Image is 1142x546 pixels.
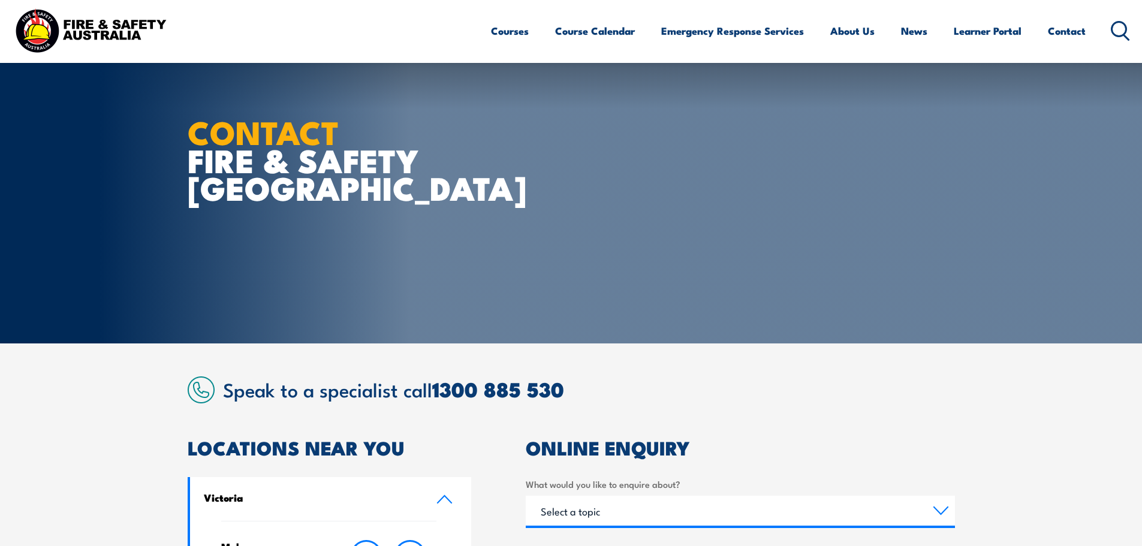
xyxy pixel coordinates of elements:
h2: ONLINE ENQUIRY [526,439,955,455]
a: About Us [830,15,875,47]
a: Victoria [190,477,472,521]
strong: CONTACT [188,106,339,156]
a: Course Calendar [555,15,635,47]
h4: Victoria [204,491,418,504]
a: Contact [1048,15,1086,47]
a: Learner Portal [954,15,1022,47]
label: What would you like to enquire about? [526,477,955,491]
a: News [901,15,927,47]
a: Courses [491,15,529,47]
h2: Speak to a specialist call [223,378,955,400]
h1: FIRE & SAFETY [GEOGRAPHIC_DATA] [188,117,484,201]
a: 1300 885 530 [432,373,564,405]
a: Emergency Response Services [661,15,804,47]
h2: LOCATIONS NEAR YOU [188,439,472,455]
